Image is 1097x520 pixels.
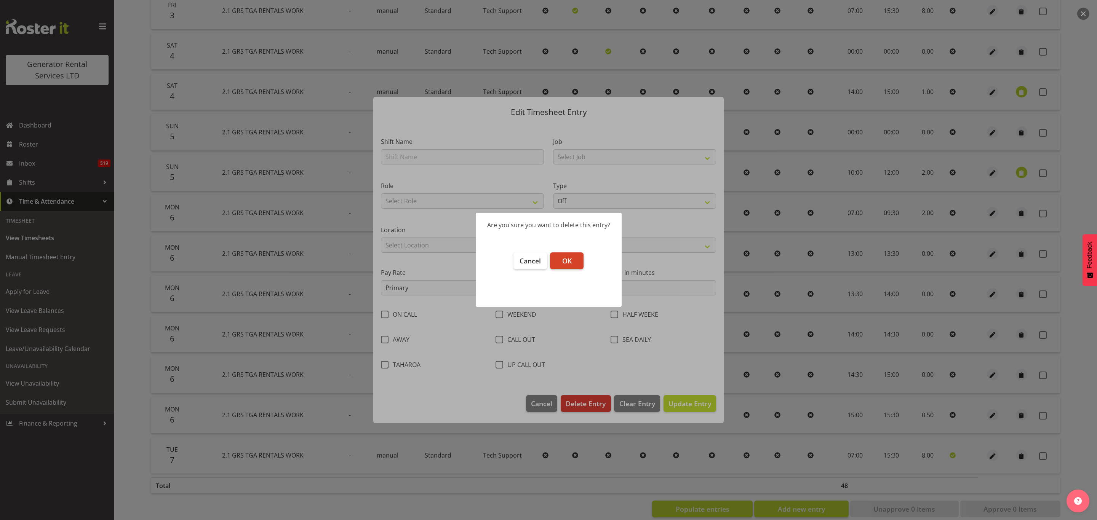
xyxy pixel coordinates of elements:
[487,220,610,230] div: Are you sure you want to delete this entry?
[550,252,584,269] button: OK
[1086,242,1093,268] span: Feedback
[1074,497,1082,505] img: help-xxl-2.png
[1083,234,1097,286] button: Feedback - Show survey
[513,252,547,269] button: Cancel
[520,256,541,265] span: Cancel
[562,256,572,265] span: OK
